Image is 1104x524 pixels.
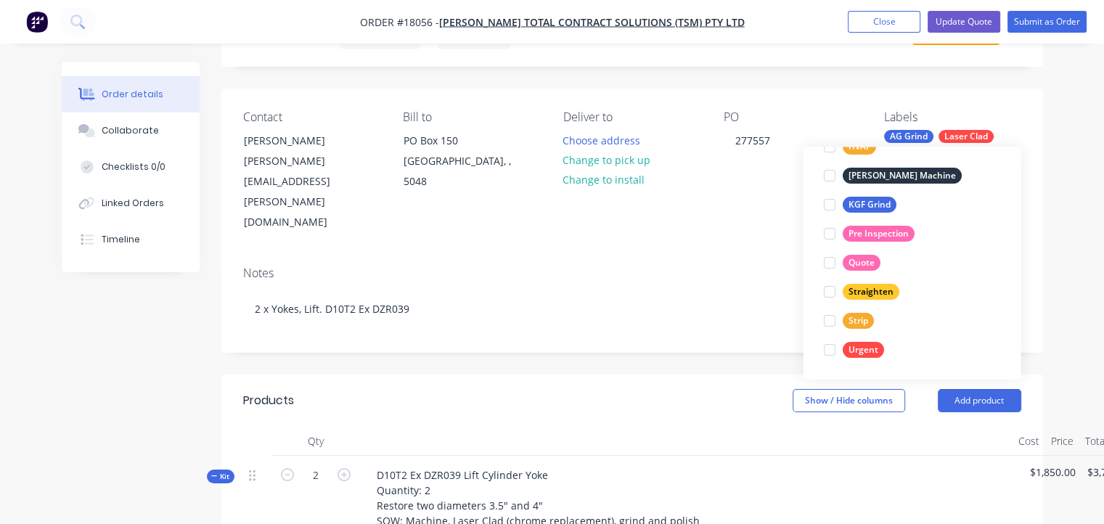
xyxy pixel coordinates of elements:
button: Linked Orders [62,185,200,221]
div: Pre Inspection [842,226,914,242]
button: Checklists 0/0 [62,149,200,185]
button: Change to pick up [555,150,658,170]
div: 277557 [724,130,782,151]
div: Timeline [102,233,140,246]
div: [PERSON_NAME] [244,131,364,151]
button: Straighten [817,282,904,302]
div: Quote [842,255,880,271]
button: Order details [62,76,200,112]
button: Choose address [555,130,648,150]
div: 2 x Yokes, Lift. D10T2 Ex DZR039 [243,287,1021,331]
span: Order #18056 - [360,15,439,29]
div: Cost [1013,427,1045,456]
button: Quote [817,253,886,273]
div: Strip [842,313,873,329]
button: Submit as Order [1007,11,1087,33]
a: [PERSON_NAME] Total Contract Solutions (TSM) Pty Ltd [439,15,745,29]
div: AG Grind [884,130,933,143]
div: PO Box 150 [404,131,524,151]
div: Notes [243,266,1021,280]
div: [PERSON_NAME][EMAIL_ADDRESS][PERSON_NAME][DOMAIN_NAME] [244,151,364,232]
button: Timeline [62,221,200,258]
div: Labels [884,110,1021,124]
img: Factory [26,11,48,33]
div: Straighten [842,284,899,300]
button: Close [848,11,920,33]
div: KGF Grind [842,197,896,213]
div: HVAF [842,139,875,155]
div: Bill to [403,110,540,124]
div: Urgent [842,342,883,358]
div: Checklists 0/0 [102,160,165,173]
div: Laser Clad [939,130,994,143]
div: [PERSON_NAME] Machine [842,168,961,184]
div: Collaborate [102,124,159,137]
div: Price [1045,427,1079,456]
button: Add product [938,389,1021,412]
button: Collaborate [62,112,200,149]
div: Qty [272,427,359,456]
div: PO Box 150[GEOGRAPHIC_DATA], , 5048 [391,130,536,192]
button: Update Quote [928,11,1000,33]
div: Kit [207,470,234,483]
button: KGF Grind [817,195,901,215]
button: Show / Hide columns [793,389,905,412]
span: $1,850.00 [1030,464,1076,480]
button: Change to install [555,170,653,189]
div: Deliver to [563,110,700,124]
div: Order details [102,88,163,101]
div: [PERSON_NAME][PERSON_NAME][EMAIL_ADDRESS][PERSON_NAME][DOMAIN_NAME] [232,130,377,233]
button: HVAF [817,136,881,157]
div: [GEOGRAPHIC_DATA], , 5048 [404,151,524,192]
div: PO [724,110,861,124]
button: Urgent [817,340,889,360]
button: Strip [817,311,879,331]
div: Linked Orders [102,197,164,210]
button: [PERSON_NAME] Machine [817,165,967,186]
div: Contact [243,110,380,124]
button: Pre Inspection [817,224,920,244]
div: Products [243,392,294,409]
span: Kit [211,471,230,482]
